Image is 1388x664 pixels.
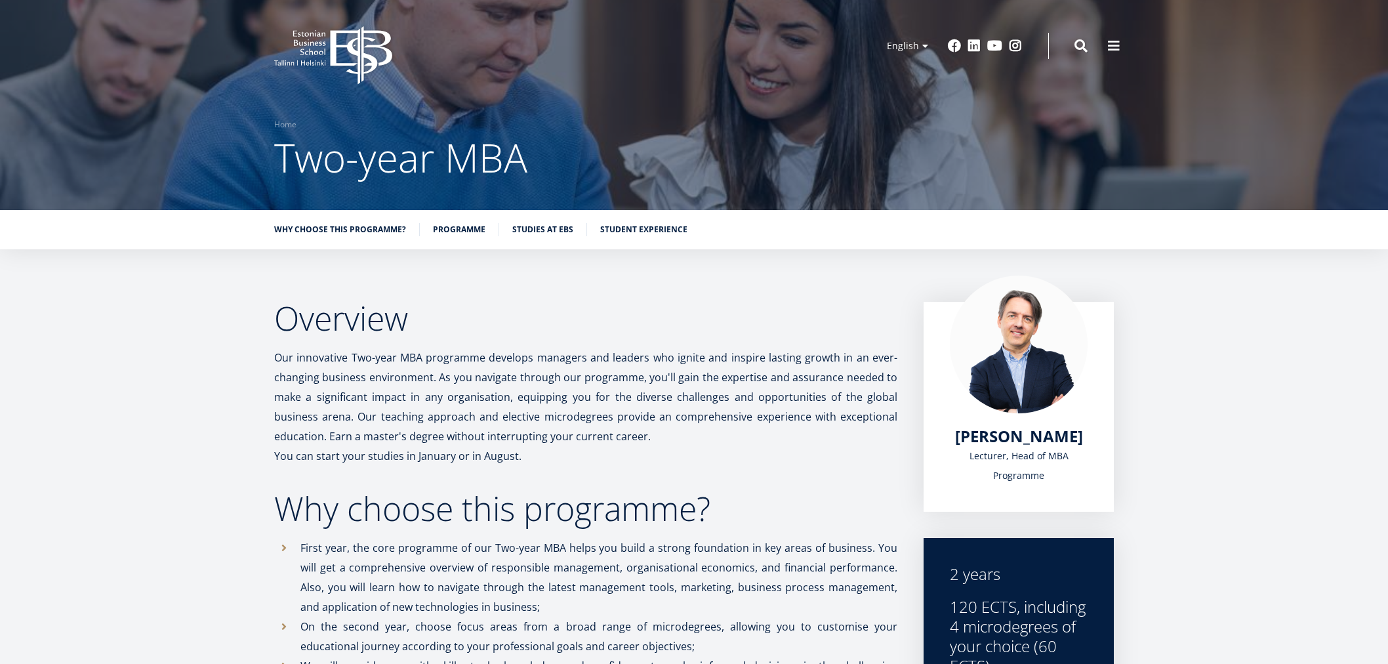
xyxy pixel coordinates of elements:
[950,564,1088,584] div: 2 years
[1009,39,1022,52] a: Instagram
[274,348,897,446] p: Our innovative Two-year MBA programme develops managers and leaders who ignite and inspire lastin...
[274,302,897,335] h2: Overview
[274,131,527,184] span: Two-year MBA
[300,617,897,656] p: On the second year, choose focus areas from a broad range of microdegrees, allowing you to custom...
[950,446,1088,486] div: Lecturer, Head of MBA Programme
[274,446,897,466] p: You can start your studies in January or in August.
[433,223,485,236] a: Programme
[950,276,1088,413] img: Marko Rillo
[968,39,981,52] a: Linkedin
[274,492,897,525] h2: Why choose this programme?
[512,223,573,236] a: Studies at EBS
[300,538,897,617] p: First year, the core programme of our Two-year MBA helps you build a strong foundation in key are...
[274,118,296,131] a: Home
[955,426,1083,446] a: [PERSON_NAME]
[948,39,961,52] a: Facebook
[600,223,687,236] a: Student experience
[955,425,1083,447] span: [PERSON_NAME]
[987,39,1002,52] a: Youtube
[274,223,406,236] a: Why choose this programme?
